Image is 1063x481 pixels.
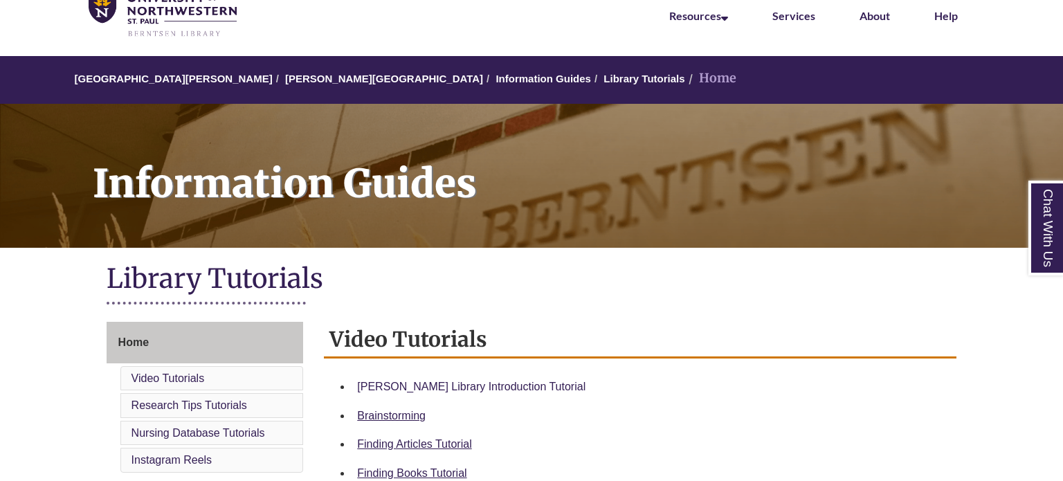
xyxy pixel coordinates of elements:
[131,399,247,411] a: Research Tips Tutorials
[772,9,815,22] a: Services
[118,336,149,348] span: Home
[131,427,265,439] a: Nursing Database Tutorials
[603,73,684,84] a: Library Tutorials
[107,322,304,363] a: Home
[78,104,1063,230] h1: Information Guides
[107,322,304,475] div: Guide Page Menu
[357,410,426,421] a: Brainstorming
[131,454,212,466] a: Instagram Reels
[324,322,956,359] h2: Video Tutorials
[934,9,958,22] a: Help
[285,73,483,84] a: [PERSON_NAME][GEOGRAPHIC_DATA]
[131,372,205,384] a: Video Tutorials
[860,9,890,22] a: About
[685,69,736,89] li: Home
[357,438,471,450] a: Finding Articles Tutorial
[496,73,591,84] a: Information Guides
[357,381,585,392] a: [PERSON_NAME] Library Introduction Tutorial
[107,262,957,298] h1: Library Tutorials
[75,73,273,84] a: [GEOGRAPHIC_DATA][PERSON_NAME]
[357,467,466,479] a: Finding Books Tutorial
[669,9,728,22] a: Resources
